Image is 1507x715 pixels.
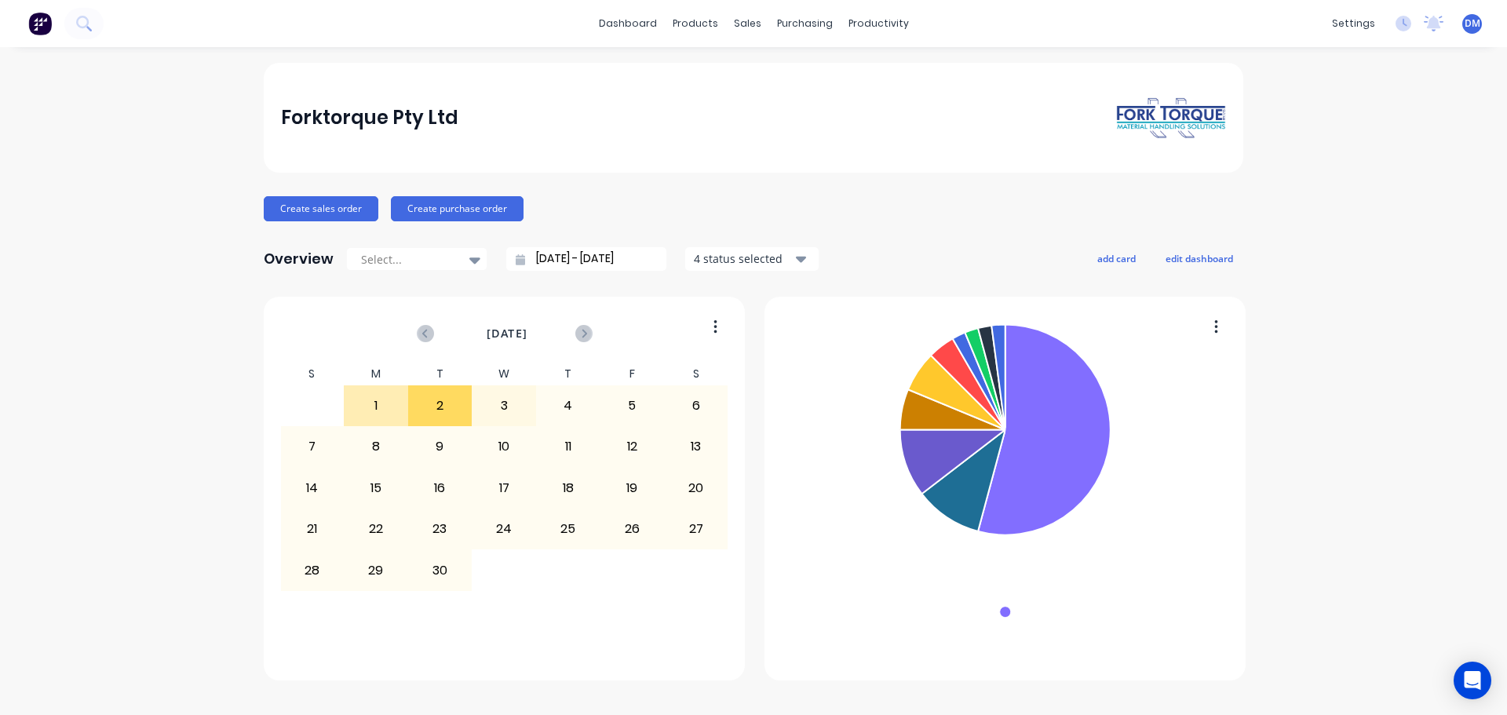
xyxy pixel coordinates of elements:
[408,363,473,385] div: T
[345,550,407,589] div: 29
[537,386,600,425] div: 4
[1155,248,1243,268] button: edit dashboard
[537,427,600,466] div: 11
[345,509,407,549] div: 22
[409,509,472,549] div: 23
[473,469,535,508] div: 17
[1116,97,1226,140] img: Forktorque Pty Ltd
[281,509,344,549] div: 21
[1454,662,1491,699] div: Open Intercom Messenger
[664,363,728,385] div: S
[685,247,819,271] button: 4 status selected
[344,363,408,385] div: M
[537,469,600,508] div: 18
[487,325,527,342] span: [DATE]
[473,427,535,466] div: 10
[264,196,378,221] button: Create sales order
[280,363,345,385] div: S
[600,469,663,508] div: 19
[391,196,524,221] button: Create purchase order
[345,427,407,466] div: 8
[1324,12,1383,35] div: settings
[769,12,841,35] div: purchasing
[665,509,728,549] div: 27
[694,250,793,267] div: 4 status selected
[28,12,52,35] img: Factory
[409,386,472,425] div: 2
[600,427,663,466] div: 12
[600,363,664,385] div: F
[726,12,769,35] div: sales
[345,386,407,425] div: 1
[1465,16,1480,31] span: DM
[281,550,344,589] div: 28
[281,102,458,133] div: Forktorque Pty Ltd
[591,12,665,35] a: dashboard
[409,550,472,589] div: 30
[841,12,917,35] div: productivity
[600,509,663,549] div: 26
[409,469,472,508] div: 16
[472,363,536,385] div: W
[665,469,728,508] div: 20
[473,386,535,425] div: 3
[345,469,407,508] div: 15
[600,386,663,425] div: 5
[665,427,728,466] div: 13
[1087,248,1146,268] button: add card
[665,12,726,35] div: products
[665,386,728,425] div: 6
[409,427,472,466] div: 9
[281,469,344,508] div: 14
[536,363,600,385] div: T
[537,509,600,549] div: 25
[264,243,334,275] div: Overview
[473,509,535,549] div: 24
[281,427,344,466] div: 7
